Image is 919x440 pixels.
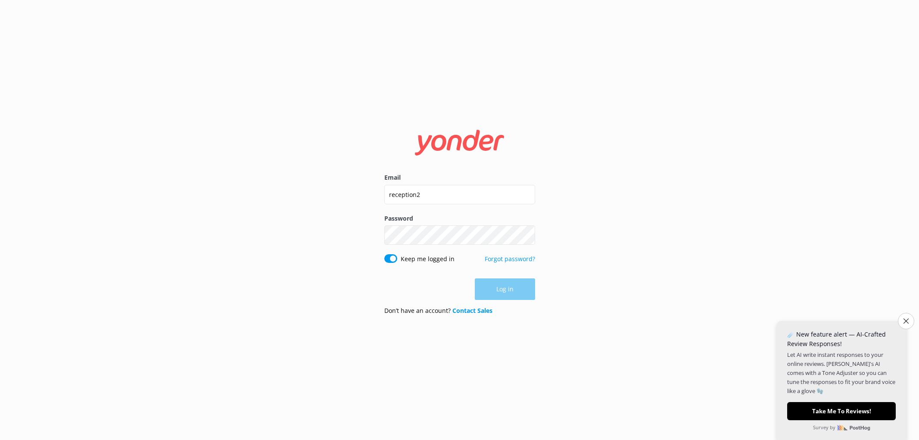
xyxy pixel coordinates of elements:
[384,306,492,315] p: Don’t have an account?
[518,227,535,244] button: Show password
[452,306,492,315] a: Contact Sales
[384,185,535,204] input: user@emailaddress.com
[401,254,455,264] label: Keep me logged in
[384,173,535,182] label: Email
[485,255,535,263] a: Forgot password?
[384,214,535,223] label: Password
